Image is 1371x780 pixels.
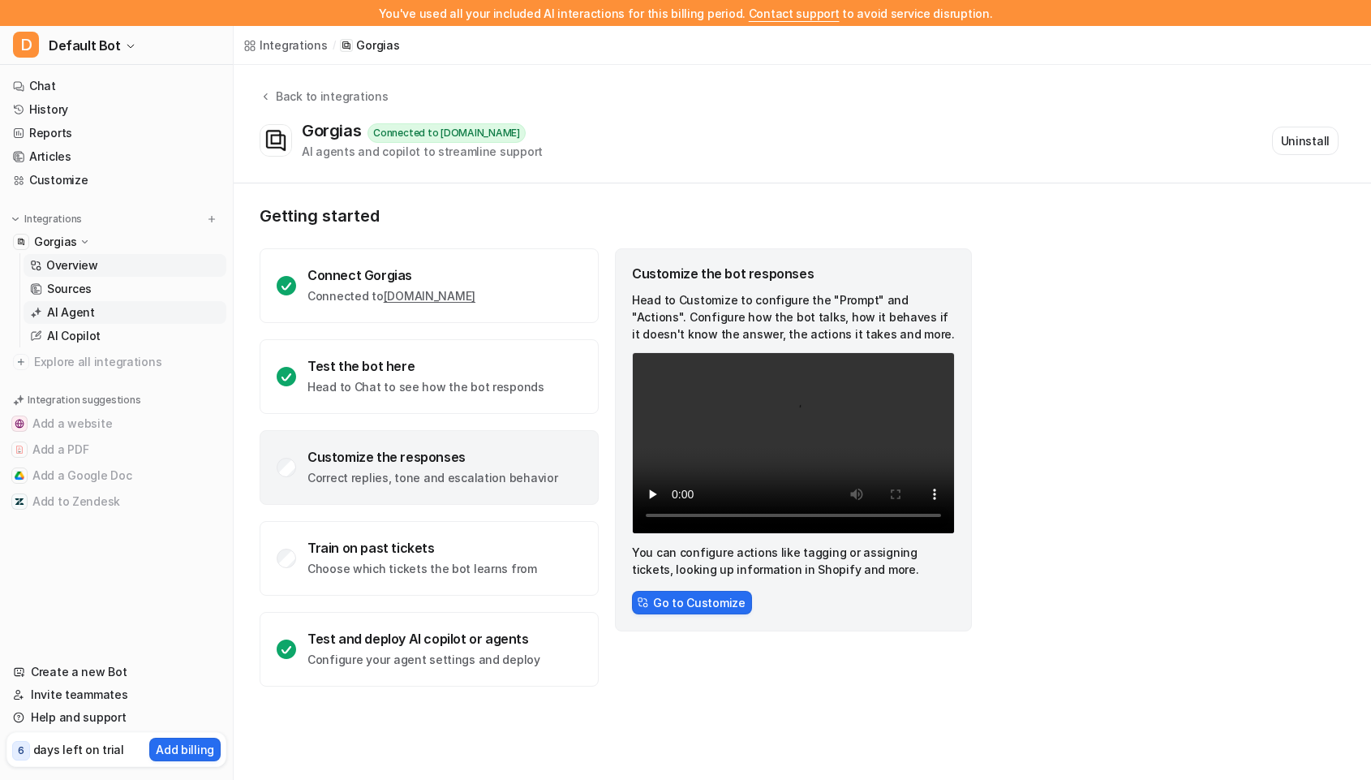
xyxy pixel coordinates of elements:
a: Articles [6,145,226,168]
video: Your browser does not support the video tag. [632,352,955,534]
button: Back to integrations [260,88,388,121]
img: Gorgias [16,237,26,247]
p: 6 [18,743,24,758]
div: Back to integrations [271,88,388,105]
a: Invite teammates [6,683,226,706]
img: explore all integrations [13,354,29,370]
p: Integration suggestions [28,393,140,407]
div: Customize the bot responses [632,265,955,282]
p: Gorgias [34,234,77,250]
a: Reports [6,122,226,144]
p: Add billing [156,741,214,758]
span: Default Bot [49,34,121,57]
p: Overview [46,257,98,274]
img: Add to Zendesk [15,497,24,506]
a: Gorgias [340,37,399,54]
a: Create a new Bot [6,661,226,683]
p: Sources [47,281,92,297]
a: Help and support [6,706,226,729]
p: You can configure actions like tagging or assigning tickets, looking up information in Shopify an... [632,544,955,578]
p: AI Agent [47,304,95,321]
div: Test the bot here [307,358,544,374]
img: expand menu [10,213,21,225]
div: Gorgias [302,121,367,140]
p: Getting started [260,206,973,226]
div: Connect Gorgias [307,267,475,283]
a: Explore all integrations [6,351,226,373]
img: Add a PDF [15,445,24,455]
a: Chat [6,75,226,97]
button: Add a websiteAdd a website [6,411,226,437]
span: D [13,32,39,58]
button: Add a Google DocAdd a Google Doc [6,463,226,489]
p: Correct replies, tone and escalation behavior [307,470,557,486]
img: Gorgias icon [260,125,291,156]
button: Add billing [149,738,221,761]
button: Integrations [6,211,87,227]
div: Test and deploy AI copilot or agents [307,631,540,647]
p: Head to Chat to see how the bot responds [307,379,544,395]
button: Uninstall [1272,127,1339,155]
a: AI Agent [24,301,226,324]
button: Add to ZendeskAdd to Zendesk [6,489,226,515]
button: Add a PDFAdd a PDF [6,437,226,463]
a: Overview [24,254,226,277]
a: AI Copilot [24,325,226,347]
p: days left on trial [33,741,124,758]
div: Train on past tickets [307,540,537,556]
img: CstomizeIcon [637,597,648,608]
div: Customize the responses [307,449,557,465]
div: Connected to [DOMAIN_NAME] [367,123,526,143]
div: Integrations [260,37,328,54]
span: / [333,38,336,53]
p: Gorgias [356,37,399,54]
span: Explore all integrations [34,349,220,375]
p: Integrations [24,213,82,226]
img: menu_add.svg [206,213,217,225]
span: Contact support [749,6,840,20]
p: Connected to [307,288,475,304]
a: Customize [6,169,226,192]
div: AI agents and copilot to streamline support [302,143,543,160]
img: Add a website [15,419,24,429]
p: AI Copilot [47,328,101,344]
button: Go to Customize [632,591,752,614]
p: Configure your agent settings and deploy [307,652,540,668]
img: Add a Google Doc [15,471,24,480]
p: Choose which tickets the bot learns from [307,561,537,577]
a: History [6,98,226,121]
a: Sources [24,278,226,300]
p: Head to Customize to configure the "Prompt" and "Actions". Configure how the bot talks, how it be... [632,291,955,343]
a: [DOMAIN_NAME] [384,289,475,303]
a: Integrations [243,37,328,54]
